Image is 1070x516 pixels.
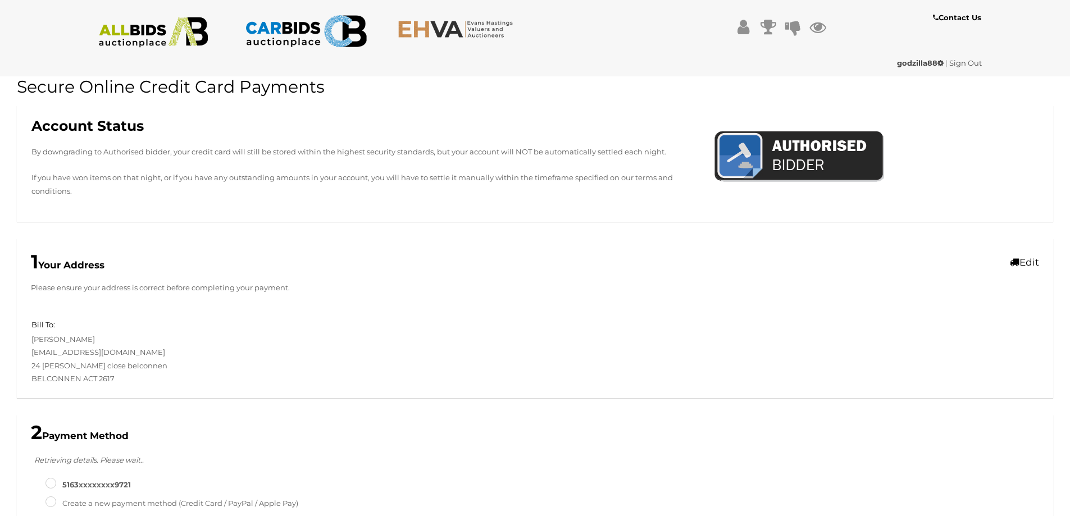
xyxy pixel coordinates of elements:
[93,17,215,48] img: ALLBIDS.com.au
[17,77,1053,96] h1: Secure Online Credit Card Payments
[45,478,131,491] label: 5163XXXXXXXX9721
[31,421,42,444] span: 2
[897,58,944,67] strong: godzilla88
[23,318,535,385] div: [PERSON_NAME] [EMAIL_ADDRESS][DOMAIN_NAME] 24 [PERSON_NAME] close belconnen BELCONNEN ACT 2617
[933,13,981,22] b: Contact Us
[245,11,367,51] img: CARBIDS.com.au
[31,145,697,198] p: By downgrading to Authorised bidder, your credit card will still be stored within the highest sec...
[31,259,104,271] b: Your Address
[34,455,144,464] i: Retrieving details. Please wait..
[945,58,948,67] span: |
[714,130,884,185] img: AuthorisedBidder.png
[31,430,129,441] b: Payment Method
[398,20,520,38] img: EHVA.com.au
[31,321,55,328] h5: Bill To:
[45,497,298,510] label: Create a new payment method (Credit Card / PayPal / Apple Pay)
[1010,257,1039,268] a: Edit
[31,250,38,273] span: 1
[949,58,982,67] a: Sign Out
[31,281,1039,294] p: Please ensure your address is correct before completing your payment.
[933,11,984,24] a: Contact Us
[897,58,945,67] a: godzilla88
[31,117,144,134] b: Account Status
